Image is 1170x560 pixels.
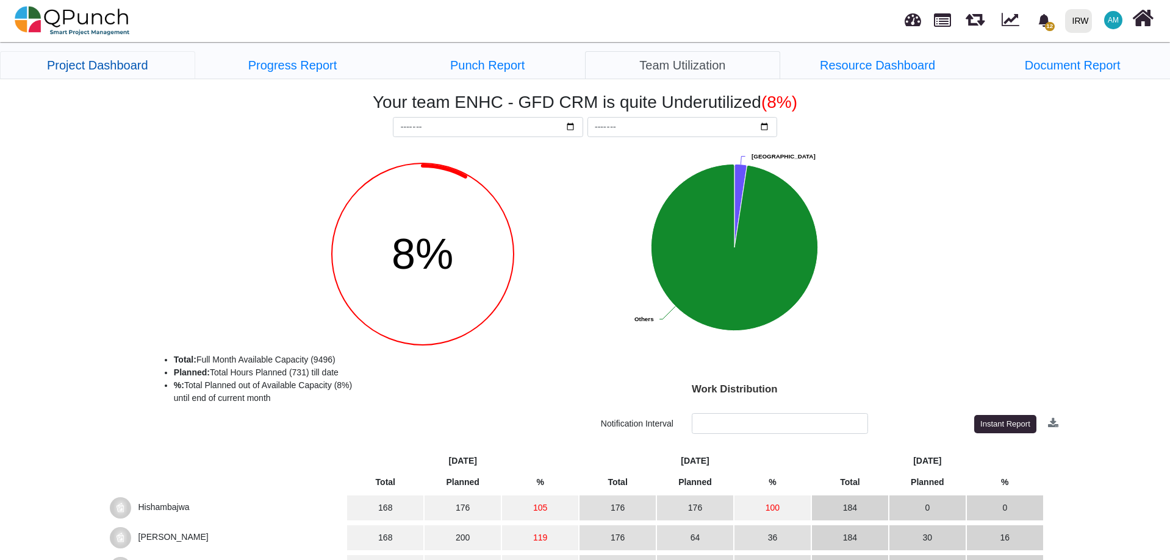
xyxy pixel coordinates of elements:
li: Full Month Available Capacity (9496) [174,353,619,366]
td: 105 [502,495,578,520]
td: 176 [580,495,656,520]
div: Notification [1033,9,1055,31]
li: Total Planned out of Available Capacity (8%) until end of current month [174,379,619,405]
a: bell fill12 [1030,1,1060,39]
svg: bell fill [1038,14,1050,27]
div: Work Distribution. Highcharts interactive chart. [594,150,1161,394]
th: % [967,474,1043,491]
td: 0 [889,495,966,520]
img: noimage.061eb95.jpg [110,497,131,519]
b: Planned: [174,367,210,377]
td: 168 [347,495,423,520]
div: IRW [1072,10,1089,32]
td: 168 [347,525,423,550]
h2: Your team ENHC - GFD CRM is quite Underutilized [9,92,1161,113]
td: 176 [580,525,656,550]
span: 12 [1045,22,1055,31]
span: Mahmood Ashraf [138,532,209,542]
th: % [734,474,811,491]
span: AM [1108,16,1119,24]
text: [GEOGRAPHIC_DATA] [752,153,816,160]
span: Dashboard [905,7,921,26]
li: ENHC - GFD CRM [585,51,780,79]
td: 176 [425,495,501,520]
td: 30 [889,525,966,550]
th: [DATE] [347,453,578,469]
img: qpunch-sp.fa6292f.png [15,2,130,39]
span: Projects [934,8,951,27]
td: 200 [425,525,501,550]
div: Dynamic Report [996,1,1030,41]
th: Planned [425,474,501,491]
button: Instant Report [974,415,1037,433]
td: 176 [657,495,733,520]
a: Resource Dashboard [780,51,975,79]
i: Home [1132,7,1154,30]
th: [DATE] [580,453,811,469]
path: Others, 2,099%. Workload. [651,164,817,330]
span: Hishambajwa [138,502,190,512]
td: 184 [812,525,888,550]
span: (8%) [761,93,797,112]
td: 36 [734,525,811,550]
th: Total [812,474,888,491]
td: 16 [967,525,1043,550]
td: 64 [657,525,733,550]
th: Total [347,474,423,491]
td: 184 [812,495,888,520]
a: Team Utilization [585,51,780,79]
a: IRW [1060,1,1097,41]
svg: Interactive chart [594,150,1161,394]
th: Planned [657,474,733,491]
text: Others [634,316,654,322]
th: % [502,474,578,491]
span: Asad Malik [1104,11,1122,29]
th: [DATE] [812,453,1043,469]
th: Planned [889,474,966,491]
text: Work Distribution [692,383,777,395]
a: AM [1097,1,1130,40]
b: %: [174,380,184,390]
th: Total [580,474,656,491]
a: Punch Report [390,51,585,79]
td: 119 [502,525,578,550]
span: Releases [966,6,985,26]
a: Document Report [975,51,1170,79]
span: 8% [392,230,453,278]
td: 100 [734,495,811,520]
td: 0 [967,495,1043,520]
img: noimage.061eb95.jpg [110,527,131,548]
li: Total Hours Planned (731) till date [174,366,619,379]
a: Progress Report [195,51,390,79]
b: Total: [174,355,196,364]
